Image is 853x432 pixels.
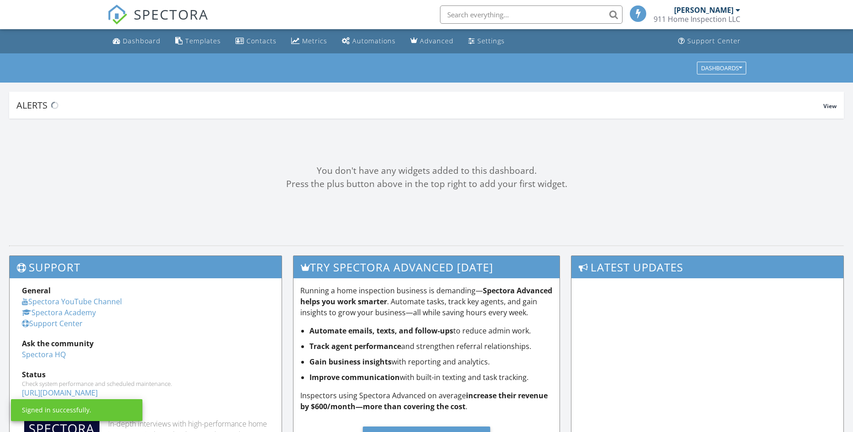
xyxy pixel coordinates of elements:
[22,388,98,398] a: [URL][DOMAIN_NAME]
[22,318,83,328] a: Support Center
[22,407,269,418] div: Industry Knowledge
[172,33,225,50] a: Templates
[134,5,209,24] span: SPECTORA
[288,33,331,50] a: Metrics
[22,286,51,296] strong: General
[300,390,553,412] p: Inspectors using Spectora Advanced on average .
[109,33,164,50] a: Dashboard
[309,326,453,336] strong: Automate emails, texts, and follow-ups
[823,102,837,110] span: View
[232,33,280,50] a: Contacts
[477,36,505,45] div: Settings
[107,5,127,25] img: The Best Home Inspection Software - Spectora
[185,36,221,45] div: Templates
[309,341,553,352] li: and strengthen referral relationships.
[22,338,269,349] div: Ask the community
[246,36,277,45] div: Contacts
[338,33,399,50] a: Automations (Basic)
[22,307,96,317] a: Spectora Academy
[22,369,269,380] div: Status
[675,33,744,50] a: Support Center
[309,372,400,382] strong: Improve communication
[9,164,844,177] div: You don't have any widgets added to this dashboard.
[302,36,327,45] div: Metrics
[107,12,209,31] a: SPECTORA
[571,256,843,278] h3: Latest Updates
[123,36,161,45] div: Dashboard
[697,62,746,74] button: Dashboards
[22,380,269,387] div: Check system performance and scheduled maintenance.
[16,99,823,111] div: Alerts
[22,297,122,307] a: Spectora YouTube Channel
[300,285,553,318] p: Running a home inspection business is demanding— . Automate tasks, track key agents, and gain ins...
[9,177,844,191] div: Press the plus button above in the top right to add your first widget.
[300,390,548,411] strong: increase their revenue by $600/month—more than covering the cost
[420,36,454,45] div: Advanced
[465,33,508,50] a: Settings
[309,325,553,336] li: to reduce admin work.
[309,341,401,351] strong: Track agent performance
[22,406,91,415] div: Signed in successfully.
[293,256,560,278] h3: Try spectora advanced [DATE]
[300,286,552,307] strong: Spectora Advanced helps you work smarter
[654,15,740,24] div: 911 Home Inspection LLC
[701,65,742,71] div: Dashboards
[309,357,392,367] strong: Gain business insights
[309,372,553,383] li: with built-in texting and task tracking.
[309,356,553,367] li: with reporting and analytics.
[22,349,66,359] a: Spectora HQ
[687,36,741,45] div: Support Center
[440,5,623,24] input: Search everything...
[407,33,457,50] a: Advanced
[352,36,396,45] div: Automations
[10,256,282,278] h3: Support
[674,5,733,15] div: [PERSON_NAME]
